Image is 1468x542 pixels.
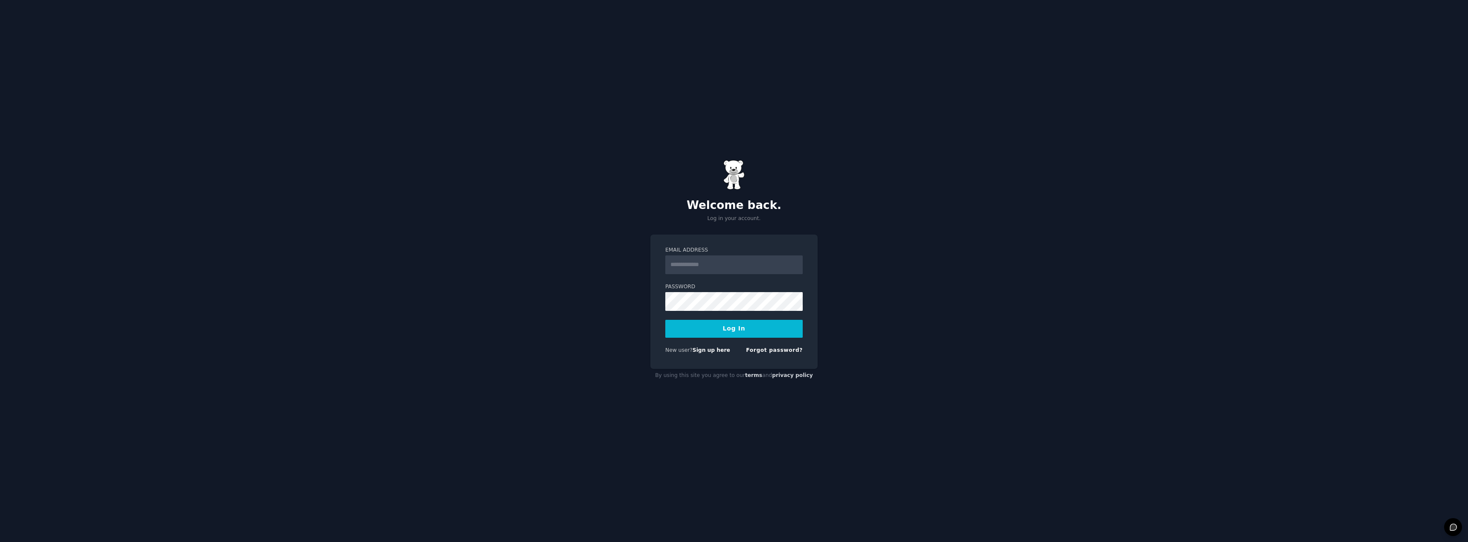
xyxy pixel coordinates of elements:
a: terms [745,372,762,378]
img: Gummy Bear [723,160,745,190]
button: Log In [665,320,803,338]
div: By using this site you agree to our and [650,369,818,383]
p: Log in your account. [650,215,818,223]
label: Password [665,283,803,291]
a: Sign up here [693,347,730,353]
span: New user? [665,347,693,353]
a: privacy policy [772,372,813,378]
label: Email Address [665,246,803,254]
h2: Welcome back. [650,199,818,212]
a: Forgot password? [746,347,803,353]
